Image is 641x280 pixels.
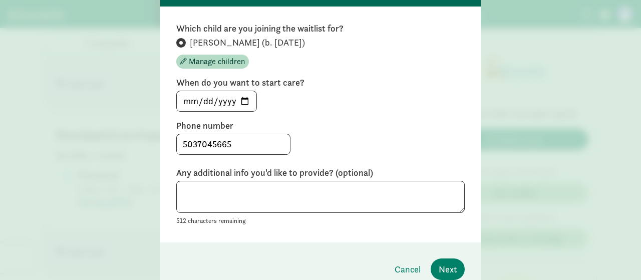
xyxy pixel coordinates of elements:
[431,258,465,280] button: Next
[190,37,305,49] span: [PERSON_NAME] (b. [DATE])
[176,55,249,69] button: Manage children
[177,134,290,154] input: 5555555555
[395,262,421,276] span: Cancel
[176,23,465,35] label: Which child are you joining the waitlist for?
[387,258,429,280] button: Cancel
[176,77,465,89] label: When do you want to start care?
[189,56,245,68] span: Manage children
[176,216,246,225] small: 512 characters remaining
[439,262,457,276] span: Next
[176,167,465,179] label: Any additional info you'd like to provide? (optional)
[176,120,465,132] label: Phone number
